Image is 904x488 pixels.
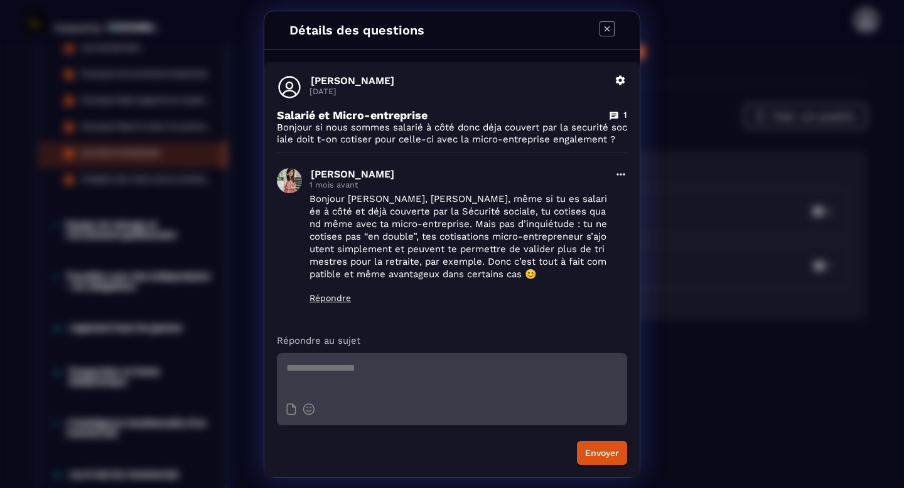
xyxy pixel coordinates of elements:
[311,75,607,87] p: [PERSON_NAME]
[309,87,607,96] p: [DATE]
[277,122,627,146] p: Bonjour si nous sommes salarié à côté donc déja couvert par la securité sociale doit t-on cotiser...
[577,441,627,465] button: Envoyer
[277,109,428,122] p: Salarié et Micro-entreprise
[623,109,627,121] p: 1
[309,180,607,189] p: 1 mois avant
[309,293,607,303] p: Répondre
[309,193,607,280] p: Bonjour [PERSON_NAME], [PERSON_NAME], même si tu es salariée à côté et déjà couverte par la Sécur...
[311,168,607,180] p: [PERSON_NAME]
[289,23,424,38] h4: Détails des questions
[277,334,627,347] p: Répondre au sujet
